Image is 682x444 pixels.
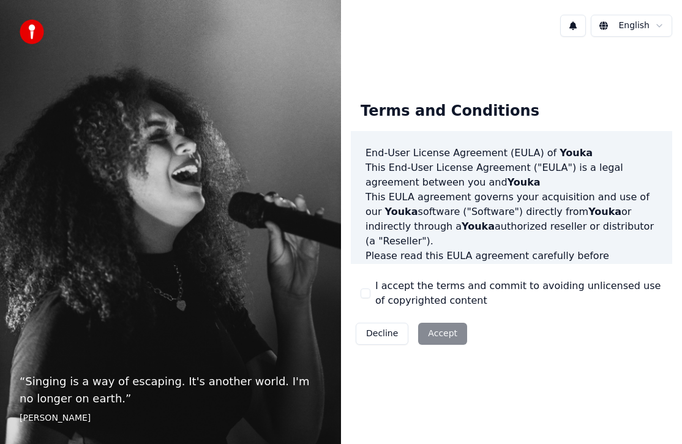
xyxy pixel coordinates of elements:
label: I accept the terms and commit to avoiding unlicensed use of copyrighted content [375,279,662,308]
div: Terms and Conditions [351,92,549,131]
p: Please read this EULA agreement carefully before completing the installation process and using th... [365,249,658,322]
span: Youka [462,220,495,232]
img: youka [20,20,44,44]
footer: [PERSON_NAME] [20,412,321,424]
span: Youka [560,147,593,159]
p: This EULA agreement governs your acquisition and use of our software ("Software") directly from o... [365,190,658,249]
button: Decline [356,323,408,345]
h3: End-User License Agreement (EULA) of [365,146,658,160]
span: Youka [508,176,541,188]
span: Youka [588,206,621,217]
p: “ Singing is a way of escaping. It's another world. I'm no longer on earth. ” [20,373,321,407]
p: This End-User License Agreement ("EULA") is a legal agreement between you and [365,160,658,190]
span: Youka [385,206,418,217]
